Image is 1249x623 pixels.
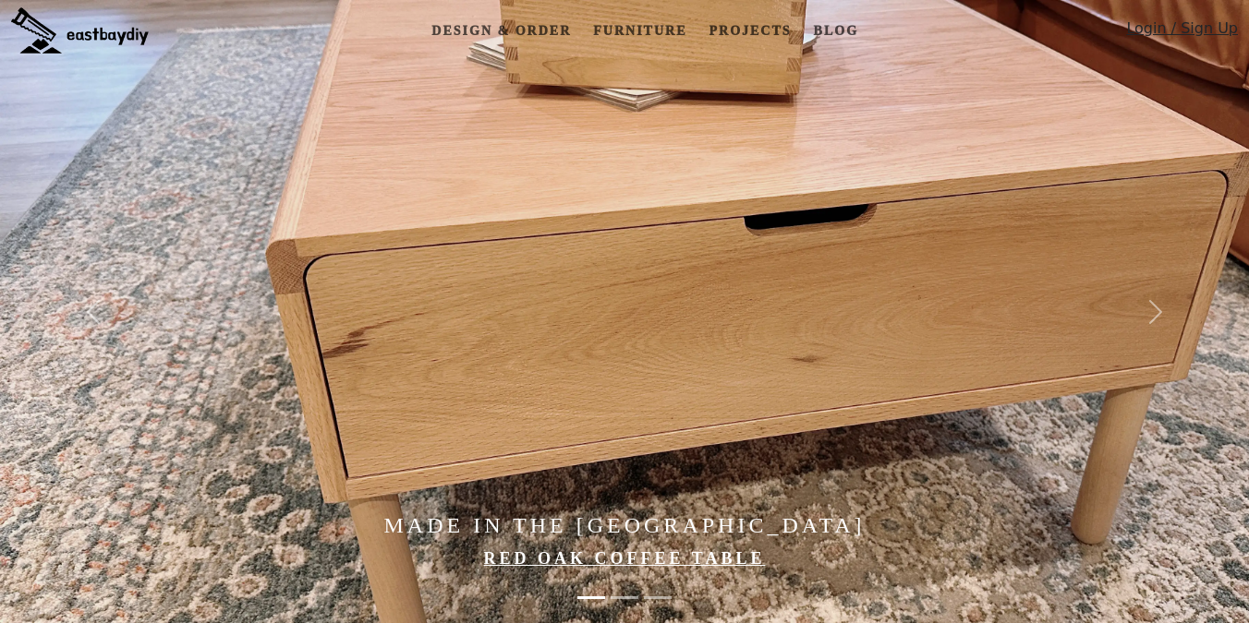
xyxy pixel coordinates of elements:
[424,14,578,48] a: Design & Order
[586,14,694,48] a: Furniture
[1126,18,1238,48] a: Login / Sign Up
[701,14,798,48] a: Projects
[806,14,866,48] a: Blog
[611,587,638,608] button: Elevate Your Home with Handcrafted Japanese-Style Furniture
[11,7,149,54] img: eastbaydiy
[577,587,605,608] button: Made in the Bay Area
[644,587,672,608] button: Made in the Bay Area
[484,549,766,568] a: Red Oak Coffee Table
[188,512,1061,539] h4: Made in the [GEOGRAPHIC_DATA]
